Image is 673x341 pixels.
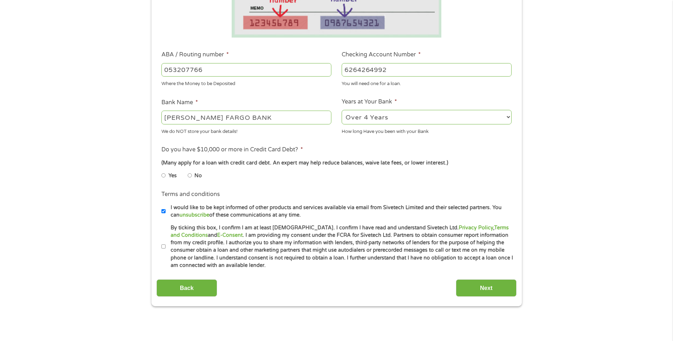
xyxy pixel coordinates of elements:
label: Terms and conditions [161,191,220,198]
input: 263177916 [161,63,331,77]
label: Do you have $10,000 or more in Credit Card Debt? [161,146,303,153]
a: unsubscribe [180,212,209,218]
label: No [194,172,202,180]
label: By ticking this box, I confirm I am at least [DEMOGRAPHIC_DATA]. I confirm I have read and unders... [166,224,514,269]
a: Privacy Policy [459,225,493,231]
a: E-Consent [217,232,243,238]
div: Where the Money to be Deposited [161,78,331,88]
input: Next [456,279,517,297]
label: Years at Your Bank [342,98,397,106]
label: ABA / Routing number [161,51,229,58]
div: We do NOT store your bank details! [161,125,331,135]
label: Bank Name [161,99,198,106]
input: 345634636 [342,63,512,77]
label: I would like to be kept informed of other products and services available via email from Sivetech... [166,204,514,219]
input: Back [156,279,217,297]
label: Checking Account Number [342,51,421,58]
div: How long Have you been with your Bank [342,125,512,135]
div: (Many apply for a loan with credit card debt. An expert may help reduce balances, waive late fees... [161,159,511,167]
div: You will need one for a loan. [342,78,512,88]
a: Terms and Conditions [171,225,509,238]
label: Yes [169,172,177,180]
